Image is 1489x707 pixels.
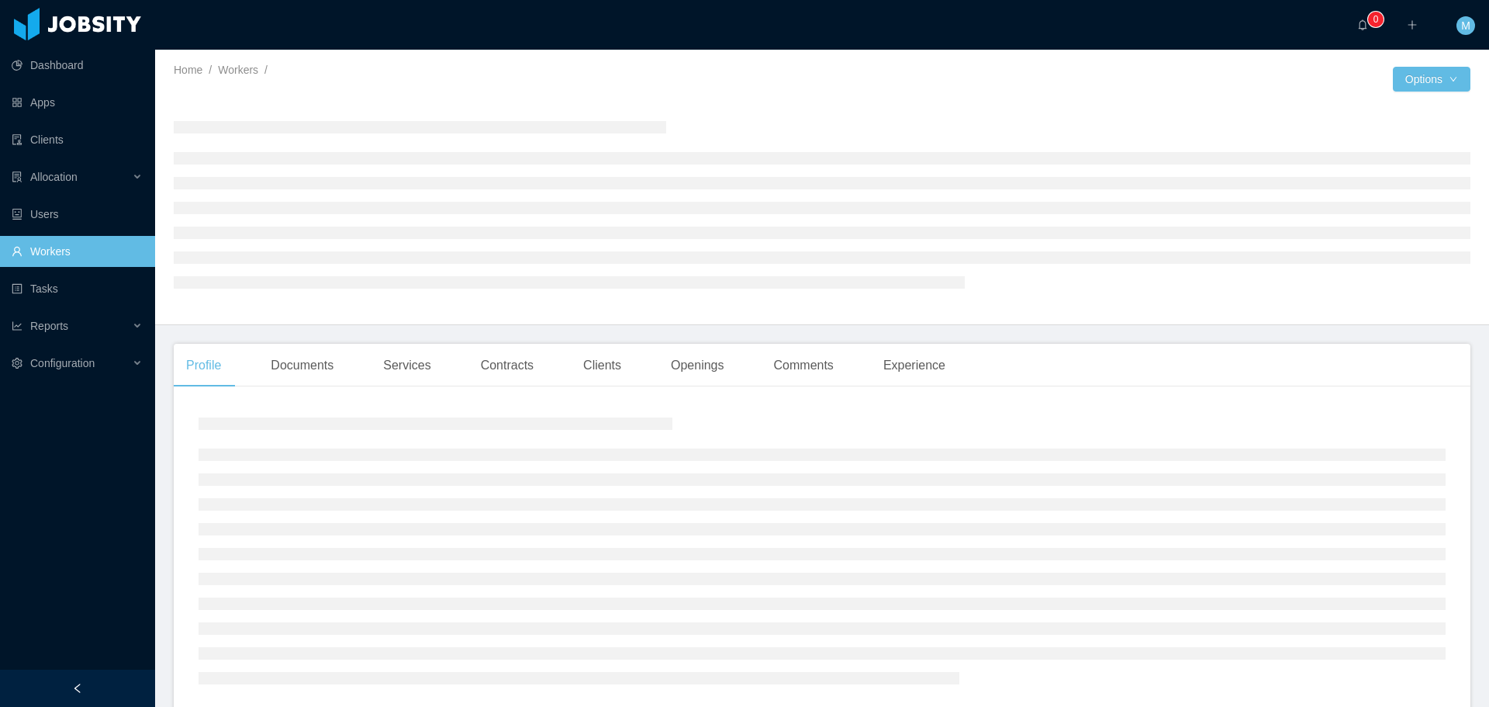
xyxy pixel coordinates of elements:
a: icon: profileTasks [12,273,143,304]
a: icon: appstoreApps [12,87,143,118]
a: icon: auditClients [12,124,143,155]
div: Profile [174,344,233,387]
a: icon: pie-chartDashboard [12,50,143,81]
div: Documents [258,344,346,387]
sup: 0 [1368,12,1384,27]
span: M [1461,16,1470,35]
div: Comments [762,344,846,387]
div: Services [371,344,443,387]
i: icon: plus [1407,19,1418,30]
span: / [264,64,268,76]
div: Contracts [468,344,546,387]
i: icon: solution [12,172,22,182]
a: Workers [218,64,258,76]
div: Experience [871,344,958,387]
span: Allocation [30,171,78,183]
div: Clients [571,344,634,387]
i: icon: setting [12,358,22,369]
a: icon: robotUsers [12,199,143,230]
a: icon: userWorkers [12,236,143,267]
i: icon: bell [1357,19,1368,30]
span: / [209,64,212,76]
span: Configuration [30,357,95,369]
button: Optionsicon: down [1393,67,1470,92]
span: Reports [30,320,68,332]
i: icon: line-chart [12,321,22,331]
div: Openings [658,344,737,387]
a: Home [174,64,202,76]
